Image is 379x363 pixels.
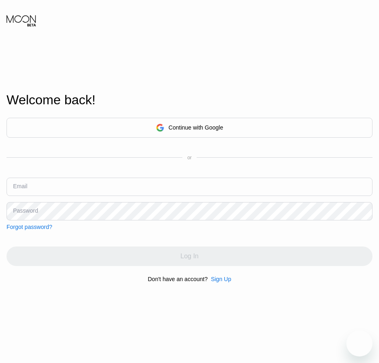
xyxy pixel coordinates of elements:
[7,92,372,108] div: Welcome back!
[168,124,223,131] div: Continue with Google
[208,276,231,282] div: Sign Up
[13,183,27,189] div: Email
[13,207,38,214] div: Password
[211,276,231,282] div: Sign Up
[148,276,208,282] div: Don't have an account?
[7,224,52,230] div: Forgot password?
[187,155,192,161] div: or
[7,118,372,138] div: Continue with Google
[346,330,372,356] iframe: Button to launch messaging window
